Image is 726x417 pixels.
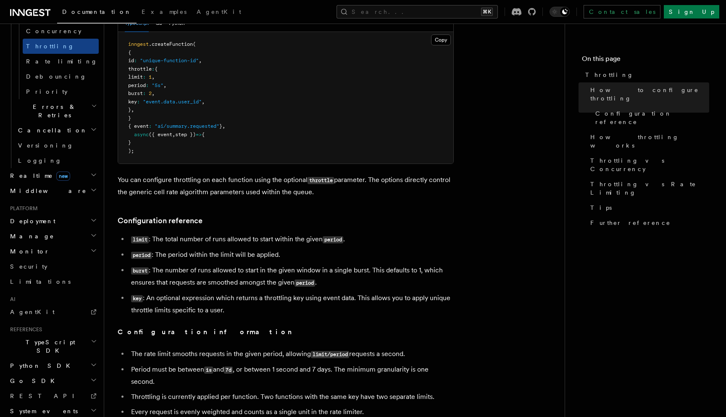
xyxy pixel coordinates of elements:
[155,123,219,129] span: "ai/summary.requested"
[196,132,202,137] span: =>
[193,41,196,47] span: (
[149,41,193,47] span: .createFunction
[219,123,222,129] span: }
[222,123,225,129] span: ,
[149,90,152,96] span: 2
[140,58,199,63] span: "unique-function-id"
[7,172,70,180] span: Realtime
[128,50,131,55] span: {
[26,73,87,80] span: Debouncing
[142,8,187,15] span: Examples
[7,187,87,195] span: Middleware
[128,148,134,154] span: );
[128,74,143,80] span: limit
[202,132,205,137] span: {
[7,229,99,244] button: Manage
[118,328,292,336] strong: Configuration information
[128,90,143,96] span: burst
[129,391,454,403] li: Throttling is currently applied per function. Two functions with the same key have two separate l...
[57,3,137,24] a: Documentation
[62,8,132,15] span: Documentation
[155,66,158,72] span: {
[7,304,99,319] a: AgentKit
[204,367,213,374] code: 1s
[7,388,99,404] a: REST API
[7,296,16,303] span: AI
[15,99,99,123] button: Errors & Retries
[128,66,152,72] span: throttle
[131,236,149,243] code: limit
[311,351,349,358] code: limit/period
[7,338,91,355] span: TypeScript SDK
[7,274,99,289] a: Limitations
[590,203,612,212] span: Tips
[134,132,149,137] span: async
[7,377,60,385] span: Go SDK
[7,358,99,373] button: Python SDK
[7,205,38,212] span: Platform
[199,58,202,63] span: ,
[56,172,70,181] span: new
[23,54,99,69] a: Rate limiting
[118,215,203,227] a: Configuration reference
[7,259,99,274] a: Security
[15,123,99,138] button: Cancellation
[7,247,50,256] span: Monitor
[152,74,155,80] span: ,
[23,24,99,39] a: Concurrency
[137,3,192,23] a: Examples
[131,267,149,274] code: burst
[587,82,709,106] a: How to configure throttling
[595,109,709,126] span: Configuration reference
[192,3,246,23] a: AgentKit
[23,39,99,54] a: Throttling
[131,295,143,302] code: key
[584,5,660,18] a: Contact sales
[152,82,163,88] span: "5s"
[146,82,149,88] span: :
[587,177,709,200] a: Throttling vs Rate Limiting
[26,28,82,34] span: Concurrency
[26,88,68,95] span: Priority
[128,107,131,113] span: }
[7,373,99,388] button: Go SDK
[128,140,131,145] span: }
[7,362,75,370] span: Python SDK
[582,67,709,82] a: Throttling
[128,123,149,129] span: { event
[7,232,54,240] span: Manage
[10,278,71,285] span: Limitations
[143,99,202,105] span: "event.data.user_id"
[7,407,78,415] span: System events
[587,129,709,153] a: How throttling works
[7,326,42,333] span: References
[15,138,99,153] a: Versioning
[590,133,709,150] span: How throttling works
[152,66,155,72] span: :
[7,168,99,183] button: Realtimenew
[129,292,454,316] li: : An optional expression which returns a throttling key using event data. This allows you to appl...
[7,217,55,225] span: Deployment
[134,58,137,63] span: :
[10,393,82,399] span: REST API
[590,86,709,103] span: How to configure throttling
[337,5,498,18] button: Search...⌘K
[308,177,334,184] code: throttle
[197,8,241,15] span: AgentKit
[149,132,172,137] span: ({ event
[590,156,709,173] span: Throttling vs Concurrency
[172,132,175,137] span: ,
[590,219,671,227] span: Further reference
[224,367,233,374] code: 7d
[143,90,146,96] span: :
[202,99,205,105] span: ,
[149,74,152,80] span: 1
[10,263,47,270] span: Security
[664,5,719,18] a: Sign Up
[137,99,140,105] span: :
[26,58,97,65] span: Rate limiting
[590,180,709,197] span: Throttling vs Rate Limiting
[7,244,99,259] button: Monitor
[129,264,454,289] li: : The number of runs allowed to start in the given window in a single burst. This defaults to 1, ...
[587,153,709,177] a: Throttling vs Concurrency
